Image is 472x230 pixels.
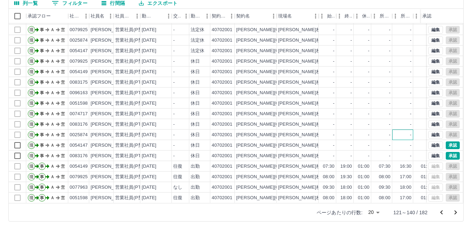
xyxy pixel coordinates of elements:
div: [DATE] [142,58,156,65]
div: - [410,27,411,33]
div: [DATE] [142,121,156,128]
button: 前のページへ [435,205,449,219]
text: Ａ [50,80,55,85]
text: Ａ [50,122,55,127]
div: 社員番号 [68,9,89,23]
div: 40702001 [212,121,232,128]
button: 編集 [428,120,443,128]
div: [PERSON_NAME][GEOGRAPHIC_DATA] [236,121,323,128]
div: [PERSON_NAME] [91,100,129,107]
div: 40702001 [212,48,232,54]
div: - [389,27,390,33]
div: 休日 [191,121,200,128]
div: 終業 [336,9,354,23]
div: - [410,121,411,128]
div: 0054147 [70,48,88,54]
div: 現場名 [278,9,292,23]
button: メニュー [226,11,237,21]
div: [PERSON_NAME] [91,111,129,117]
div: [PERSON_NAME] [91,58,129,65]
div: - [173,69,175,75]
div: - [333,69,334,75]
div: 承認 [422,9,431,23]
div: - [351,132,352,138]
div: 営業社員(P契約) [115,58,149,65]
div: 休日 [191,100,200,107]
div: 40702001 [212,37,232,44]
text: 事 [40,69,44,74]
div: - [351,90,352,96]
div: - [173,111,175,117]
div: - [410,69,411,75]
div: [PERSON_NAME][GEOGRAPHIC_DATA] [236,132,323,138]
div: 20 [365,207,382,217]
div: 営業社員(P契約) [115,132,149,138]
button: 編集 [428,68,443,76]
div: 社員区分 [114,9,140,23]
div: 40702001 [212,142,232,149]
text: 事 [40,111,44,116]
button: 次のページへ [449,205,463,219]
text: 営 [61,38,65,43]
div: - [410,142,411,149]
text: Ａ [50,27,55,32]
div: - [368,132,369,138]
div: [PERSON_NAME]校[PERSON_NAME][GEOGRAPHIC_DATA] [278,90,407,96]
div: - [410,79,411,86]
text: 営 [61,90,65,95]
div: [PERSON_NAME]校[PERSON_NAME][GEOGRAPHIC_DATA] [278,132,407,138]
div: [PERSON_NAME][GEOGRAPHIC_DATA] [236,100,323,107]
text: 事 [40,132,44,137]
div: - [333,153,334,159]
div: - [410,153,411,159]
div: [PERSON_NAME] [91,79,129,86]
button: メニュー [181,11,191,21]
div: 0083176 [70,153,88,159]
div: 0025874 [70,37,88,44]
button: メニュー [105,11,116,21]
text: 現 [29,111,34,116]
div: - [351,48,352,54]
div: 所定終業 [392,9,413,23]
div: [PERSON_NAME]校[PERSON_NAME][GEOGRAPHIC_DATA] [278,79,407,86]
button: メニュー [202,11,212,21]
text: 現 [29,132,34,137]
text: Ａ [50,90,55,95]
text: 現 [29,38,34,43]
div: 営業社員(P契約) [115,100,149,107]
div: [PERSON_NAME] [91,90,129,96]
button: 承認 [446,141,460,149]
div: - [389,132,390,138]
div: [DATE] [142,69,156,75]
div: - [351,37,352,44]
div: - [389,48,390,54]
div: - [389,79,390,86]
div: - [389,142,390,149]
div: 法定休 [191,48,204,54]
button: メニュー [310,11,321,21]
button: 編集 [428,99,443,107]
div: [PERSON_NAME]校[PERSON_NAME][GEOGRAPHIC_DATA] [278,100,407,107]
div: [PERSON_NAME][GEOGRAPHIC_DATA] [236,37,323,44]
text: 現 [29,101,34,106]
div: 営業社員(PT契約) [115,121,152,128]
div: - [410,100,411,107]
div: - [333,142,334,149]
text: 事 [40,38,44,43]
div: - [333,100,334,107]
div: 0054149 [70,69,88,75]
div: [DATE] [142,90,156,96]
div: - [351,27,352,33]
div: 営業社員(P契約) [115,37,149,44]
div: [PERSON_NAME] [91,48,129,54]
div: - [351,142,352,149]
div: - [410,132,411,138]
div: 40702001 [212,132,232,138]
div: 営業社員(PT契約) [115,79,152,86]
div: [DATE] [142,142,156,149]
div: - [173,90,175,96]
div: 勤務日 [142,9,154,23]
div: [PERSON_NAME]校[PERSON_NAME][GEOGRAPHIC_DATA] [278,111,407,117]
div: [PERSON_NAME][GEOGRAPHIC_DATA] [236,90,323,96]
div: [PERSON_NAME]校[PERSON_NAME][GEOGRAPHIC_DATA] [278,153,407,159]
